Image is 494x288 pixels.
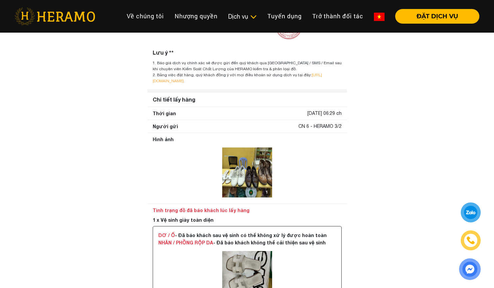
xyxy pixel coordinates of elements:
[153,207,342,214] div: Tình trạng đồ đã báo khách lúc lấy hàng
[158,240,326,245] span: - Đã báo khách không thể cải thiện sau vệ sinh
[169,9,223,23] a: Nhượng quyền
[262,9,307,23] a: Tuyển dụng
[158,240,213,245] span: NHĂN / PHỒNG RỘP DA
[153,123,178,130] div: Người gửi
[307,9,369,23] a: Trở thành đối tác
[158,232,175,238] span: DƠ / Ố
[390,13,479,19] a: ĐẶT DỊCH VỤ
[153,136,342,143] div: Hình ảnh
[121,9,169,23] a: Về chúng tôi
[250,14,257,20] img: subToggleIcon
[307,110,342,117] div: [DATE] 06:29 ch
[228,12,257,21] div: Dịch vụ
[153,214,342,226] div: 1 x Vệ sinh giày toàn diện
[222,147,272,197] img: logo
[153,60,342,72] div: 1. Báo giá dịch vụ chính xác sẽ được gửi đến quý khách qua [GEOGRAPHIC_DATA] / SMS / Email sau kh...
[153,72,342,84] div: 2. Bằng việc đặt hàng, quý khách đồng ý với mọi điều khoản sử dụng dịch vụ tại đây: .
[466,236,475,245] img: phone-icon
[153,110,176,117] div: Thời gian
[462,231,480,249] a: phone-icon
[263,188,270,196] div: 1
[298,123,342,130] div: CN 6 - HERAMO 3/2
[150,93,344,106] div: Chi tiết lấy hàng
[158,232,327,238] span: - Đã báo khách sau vệ sinh có thể không xử lý được hoàn toàn
[374,13,385,21] img: vn-flag.png
[395,9,479,24] button: ĐẶT DỊCH VỤ
[15,8,95,25] img: heramo-logo.png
